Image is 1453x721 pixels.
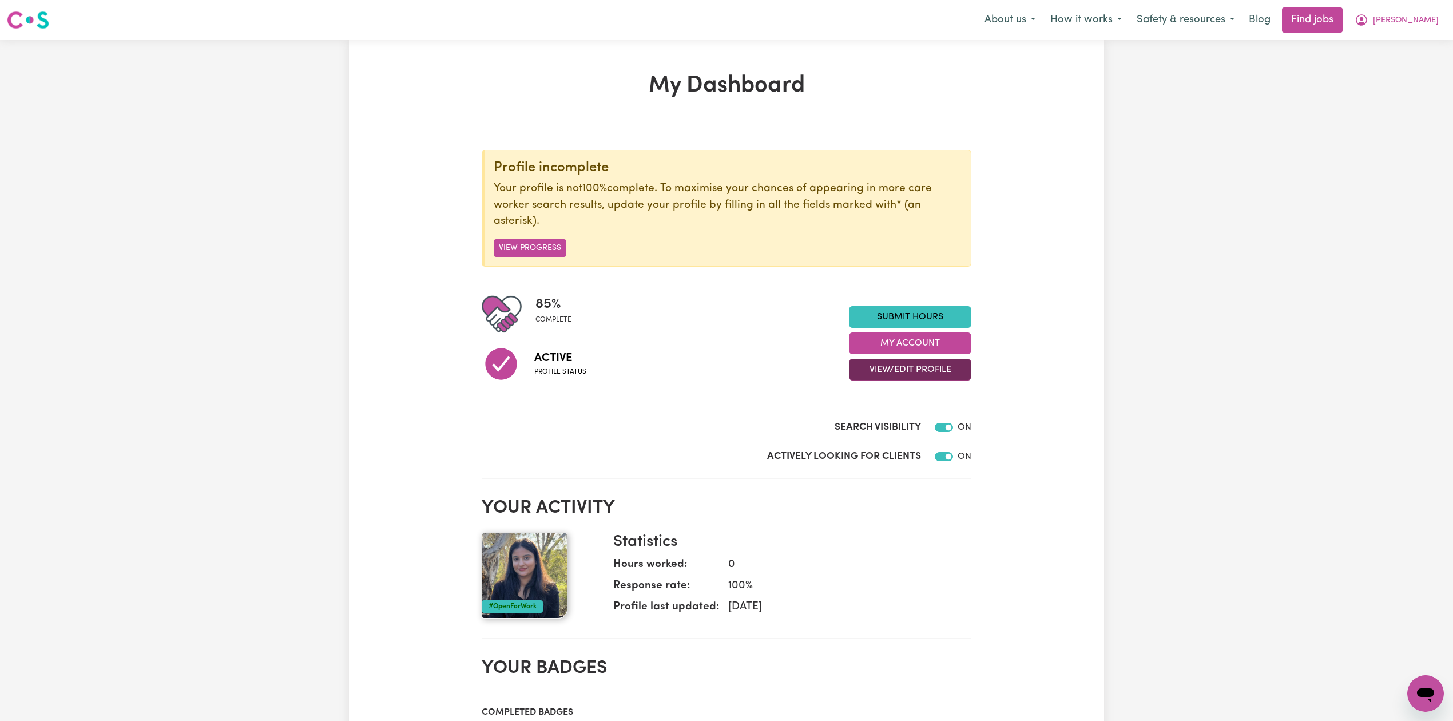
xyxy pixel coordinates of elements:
[494,160,962,176] div: Profile incomplete
[613,578,719,599] dt: Response rate:
[767,449,921,464] label: Actively Looking for Clients
[977,8,1043,32] button: About us
[534,367,586,377] span: Profile status
[535,294,571,315] span: 85 %
[958,452,971,461] span: ON
[1373,14,1439,27] span: [PERSON_NAME]
[1043,8,1129,32] button: How it works
[719,557,962,573] dd: 0
[958,423,971,432] span: ON
[1407,675,1444,712] iframe: Button to launch messaging window
[613,599,719,620] dt: Profile last updated:
[482,657,971,679] h2: Your badges
[849,332,971,354] button: My Account
[1347,8,1446,32] button: My Account
[7,7,49,33] a: Careseekers logo
[613,557,719,578] dt: Hours worked:
[719,578,962,595] dd: 100 %
[719,599,962,616] dd: [DATE]
[582,183,607,194] u: 100%
[534,350,586,367] span: Active
[1129,8,1242,32] button: Safety & resources
[849,359,971,381] button: View/Edit Profile
[535,294,581,334] div: Profile completeness: 85%
[535,315,571,325] span: complete
[1242,7,1277,33] a: Blog
[835,420,921,435] label: Search Visibility
[494,239,566,257] button: View Progress
[494,181,962,230] p: Your profile is not complete. To maximise your chances of appearing in more care worker search re...
[613,533,962,552] h3: Statistics
[7,10,49,30] img: Careseekers logo
[482,72,971,100] h1: My Dashboard
[1282,7,1343,33] a: Find jobs
[482,707,971,718] h3: Completed badges
[482,497,971,519] h2: Your activity
[482,600,543,613] div: #OpenForWork
[482,533,567,619] img: Your profile picture
[849,306,971,328] a: Submit Hours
